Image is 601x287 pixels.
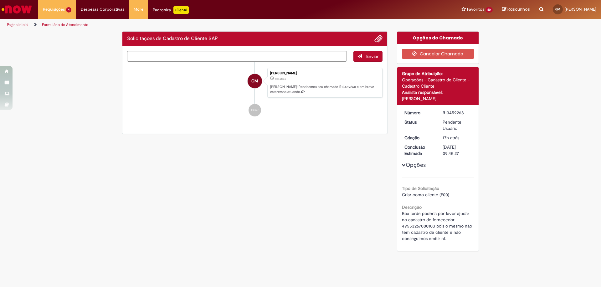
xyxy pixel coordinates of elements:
[402,204,422,210] b: Descrição
[400,144,438,156] dt: Conclusão Estimada
[402,89,474,95] div: Analista responsável:
[402,192,449,197] span: Criar como cliente (F00)
[443,144,472,156] div: [DATE] 09:45:27
[402,211,473,241] span: Boa tarde poderia por favor ajudar no cadastro do fornecedor 49553267000103 pois o mesmo não tem ...
[485,7,493,13] span: 60
[5,19,396,31] ul: Trilhas de página
[443,119,472,131] div: Pendente Usuário
[134,6,143,13] span: More
[42,22,88,27] a: Formulário de Atendimento
[127,36,218,42] h2: Solicitações de Cadastro de Cliente SAP Histórico de tíquete
[400,119,438,125] dt: Status
[66,7,71,13] span: 4
[402,70,474,77] div: Grupo de Atribuição:
[443,135,459,141] time: 28/08/2025 16:45:22
[507,6,530,12] span: Rascunhos
[43,6,65,13] span: Requisições
[1,3,33,16] img: ServiceNow
[270,71,379,75] div: [PERSON_NAME]
[374,35,383,43] button: Adicionar anexos
[400,110,438,116] dt: Número
[443,135,459,141] span: 17h atrás
[248,74,262,88] div: Gabriel Marques
[366,54,378,59] span: Enviar
[402,77,474,89] div: Operações - Cadastro de Cliente - Cadastro Cliente
[467,6,484,13] span: Favoritos
[7,22,28,27] a: Página inicial
[565,7,596,12] span: [PERSON_NAME]
[397,32,479,44] div: Opções do Chamado
[402,95,474,102] div: [PERSON_NAME]
[443,110,472,116] div: R13459268
[443,135,472,141] div: 28/08/2025 16:45:22
[127,62,383,123] ul: Histórico de tíquete
[402,49,474,59] button: Cancelar Chamado
[127,68,383,98] li: Gabriel Marques
[275,77,286,81] time: 28/08/2025 16:45:22
[270,85,379,94] p: [PERSON_NAME]! Recebemos seu chamado R13459268 e em breve estaremos atuando.
[81,6,124,13] span: Despesas Corporativas
[353,51,383,62] button: Enviar
[251,74,258,89] span: GM
[153,6,189,14] div: Padroniza
[400,135,438,141] dt: Criação
[402,186,439,191] b: Tipo de Solicitação
[275,77,286,81] span: 17h atrás
[173,6,189,14] p: +GenAi
[502,7,530,13] a: Rascunhos
[555,7,560,11] span: GM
